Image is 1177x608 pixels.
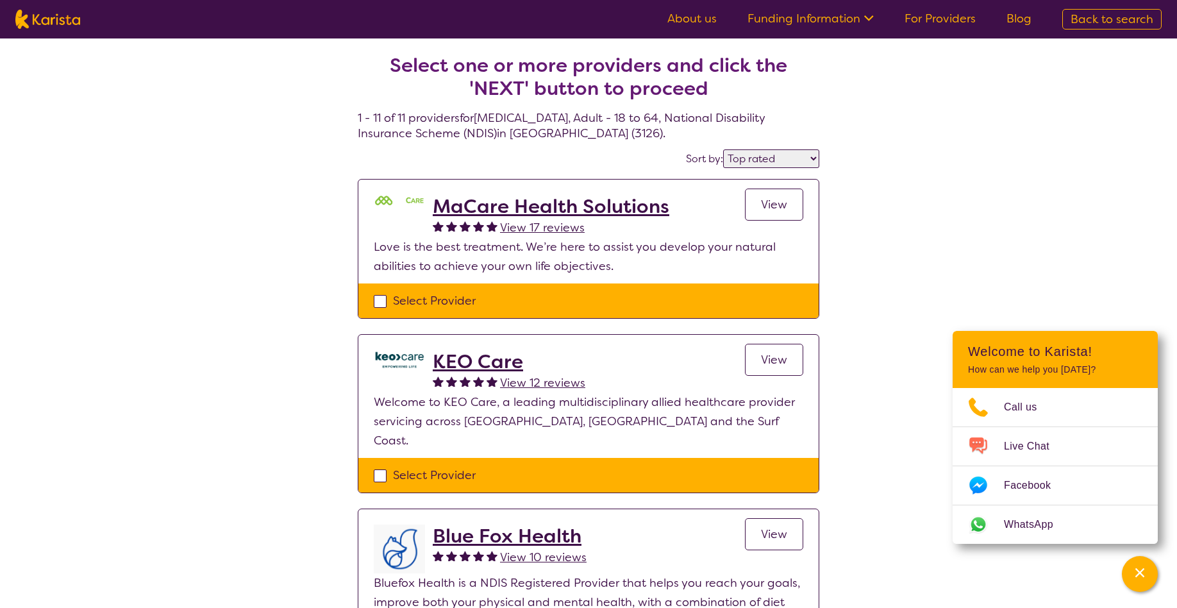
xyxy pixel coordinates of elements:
[686,152,723,165] label: Sort by:
[500,373,585,393] a: View 12 reviews
[1004,476,1066,495] span: Facebook
[373,54,804,100] h2: Select one or more providers and click the 'NEXT' button to proceed
[500,548,587,567] a: View 10 reviews
[433,525,587,548] a: Blue Fox Health
[433,221,444,232] img: fullstar
[1122,556,1158,592] button: Channel Menu
[473,550,484,561] img: fullstar
[446,221,457,232] img: fullstar
[761,352,787,367] span: View
[374,393,803,450] p: Welcome to KEO Care, a leading multidisciplinary allied healthcare provider servicing across [GEO...
[446,376,457,387] img: fullstar
[745,518,803,550] a: View
[500,220,585,235] span: View 17 reviews
[460,376,471,387] img: fullstar
[15,10,80,29] img: Karista logo
[500,375,585,391] span: View 12 reviews
[433,550,444,561] img: fullstar
[374,237,803,276] p: Love is the best treatment. We’re here to assist you develop your natural abilities to achieve yo...
[747,11,874,26] a: Funding Information
[374,195,425,208] img: mgttalrdbt23wl6urpfy.png
[1071,12,1153,27] span: Back to search
[500,218,585,237] a: View 17 reviews
[905,11,976,26] a: For Providers
[358,23,819,141] h4: 1 - 11 of 11 providers for [MEDICAL_DATA] , Adult - 18 to 64 , National Disability Insurance Sche...
[487,550,497,561] img: fullstar
[374,350,425,369] img: a39ze0iqsfmbvtwnthmw.png
[761,527,787,542] span: View
[433,195,669,218] a: MaCare Health Solutions
[968,344,1142,359] h2: Welcome to Karista!
[1006,11,1031,26] a: Blog
[500,550,587,565] span: View 10 reviews
[374,525,425,573] img: lyehhyr6avbivpacwqcf.png
[745,344,803,376] a: View
[460,550,471,561] img: fullstar
[1062,9,1162,30] a: Back to search
[460,221,471,232] img: fullstar
[1004,437,1065,456] span: Live Chat
[433,376,444,387] img: fullstar
[761,197,787,212] span: View
[745,189,803,221] a: View
[433,350,585,373] a: KEO Care
[968,364,1142,375] p: How can we help you [DATE]?
[487,221,497,232] img: fullstar
[953,331,1158,544] div: Channel Menu
[473,376,484,387] img: fullstar
[446,550,457,561] img: fullstar
[953,505,1158,544] a: Web link opens in a new tab.
[1004,398,1053,417] span: Call us
[487,376,497,387] img: fullstar
[1004,515,1069,534] span: WhatsApp
[953,388,1158,544] ul: Choose channel
[667,11,717,26] a: About us
[473,221,484,232] img: fullstar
